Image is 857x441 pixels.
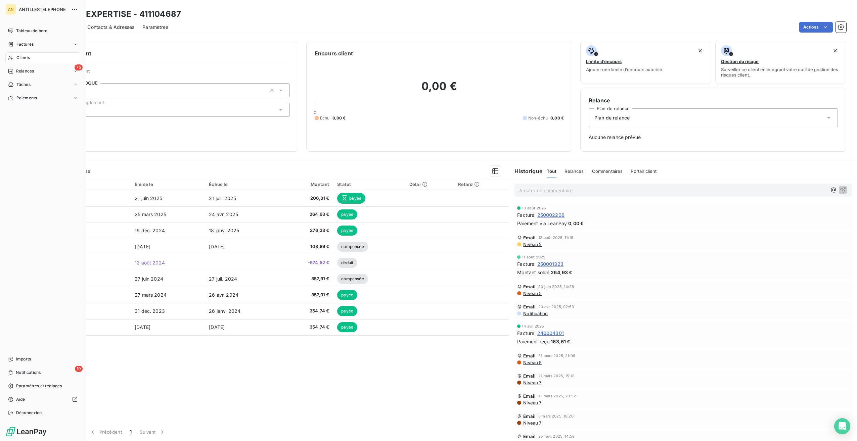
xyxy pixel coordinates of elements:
span: Facture : [517,330,536,337]
span: 163,61 € [551,338,570,345]
span: Relances [16,68,34,74]
span: Tout [547,168,557,174]
div: Délai [409,182,450,187]
span: Échu [320,115,330,121]
span: 25 févr. 2025, 14:58 [538,434,575,438]
span: 357,91 € [283,276,329,282]
div: Montant [283,182,329,187]
a: 75Relances [5,66,80,77]
span: 14 avr. 2025 [522,324,544,328]
span: Niveau 7 [523,400,541,405]
span: 276,33 € [283,227,329,234]
span: 0,00 € [568,220,584,227]
button: 1 [126,425,136,439]
span: 0,00 € [332,115,346,121]
a: Clients [5,52,80,63]
span: 6 mars 2025, 10:20 [538,414,574,418]
span: 354,74 € [283,308,329,314]
span: ANTILLESTELEPHONE [19,7,67,12]
span: 26 avr. 2024 [209,292,238,298]
span: Propriétés Client [54,68,290,78]
span: 30 juin 2025, 14:26 [538,285,574,289]
div: Open Intercom Messenger [834,418,850,434]
span: 250002206 [537,211,565,218]
span: 27 mars 2024 [135,292,167,298]
span: Non-échu [528,115,548,121]
a: Tableau de bord [5,26,80,36]
button: Précédent [85,425,126,439]
span: [DATE] [135,244,150,249]
span: 11 août 2025 [522,255,545,259]
h6: Informations client [41,49,290,57]
span: Clients [16,55,30,61]
span: compensée [337,274,368,284]
span: 21 juin 2025 [135,195,162,201]
h6: Historique [509,167,543,175]
span: Email [523,353,536,358]
span: Aide [16,396,25,402]
span: Niveau 5 [523,360,542,365]
span: Paiement reçu [517,338,549,345]
button: Limite d’encoursAjouter une limite d’encours autorisé [580,41,711,84]
span: Paramètres et réglages [16,383,62,389]
span: Surveiller ce client en intégrant votre outil de gestion des risques client. [721,67,841,78]
div: Échue le [209,182,275,187]
h3: CMPK EXPERTISE - 411104687 [59,8,181,20]
span: Paramètres [142,24,168,31]
span: 13 août 2025 [522,206,546,210]
img: Logo LeanPay [5,426,47,437]
span: 31 déc. 2023 [135,308,165,314]
span: Ajouter une limite d’encours autorisé [586,67,662,72]
span: Paiements [16,95,37,101]
span: Gestion du risque [721,59,759,64]
span: 264,93 € [283,211,329,218]
span: 354,74 € [283,324,329,331]
span: Aucune relance prévue [589,134,838,141]
span: Email [523,284,536,289]
button: Gestion du risqueSurveiller ce client en intégrant votre outil de gestion des risques client. [715,41,846,84]
span: Portail client [631,168,657,174]
a: Aide [5,394,80,405]
span: 1 [130,429,132,435]
span: 12 août 2025, 11:18 [538,236,573,240]
span: 264,93 € [551,269,572,276]
div: Retard [458,182,505,187]
div: Statut [337,182,401,187]
button: Suivant [136,425,170,439]
span: 20 avr. 2025, 02:53 [538,305,574,309]
span: 0 [314,110,316,115]
span: déduit [337,258,357,268]
span: payée [337,322,357,332]
div: Émise le [135,182,201,187]
span: Contacts & Adresses [87,24,134,31]
button: Actions [799,22,833,33]
span: Notification [523,311,548,316]
span: 206,81 € [283,195,329,202]
span: 0,00 € [550,115,564,121]
span: [DATE] [209,244,225,249]
span: 75 [75,64,83,70]
span: -574,52 € [283,259,329,266]
span: Facture : [517,211,536,218]
span: Tableau de bord [16,28,47,34]
span: 18 janv. 2025 [209,228,239,233]
span: 12 août 2024 [135,260,165,265]
span: 19 [75,366,83,372]
span: Niveau 5 [523,291,542,296]
span: 357,91 € [283,292,329,298]
span: Relances [565,168,584,174]
span: Paiement via LeanPay [517,220,567,227]
span: 250001323 [537,260,563,267]
span: Email [523,393,536,399]
span: Niveau 7 [523,420,541,426]
span: Niveau 2 [523,242,542,247]
span: payée [337,209,357,219]
span: 26 janv. 2024 [209,308,240,314]
span: Email [523,373,536,379]
span: 27 juin 2024 [135,276,163,282]
span: Niveau 7 [523,380,541,385]
span: 21 mars 2025, 15:18 [538,374,575,378]
span: Factures [16,41,34,47]
span: 13 mars 2025, 20:52 [538,394,576,398]
span: Montant soldé [517,269,549,276]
